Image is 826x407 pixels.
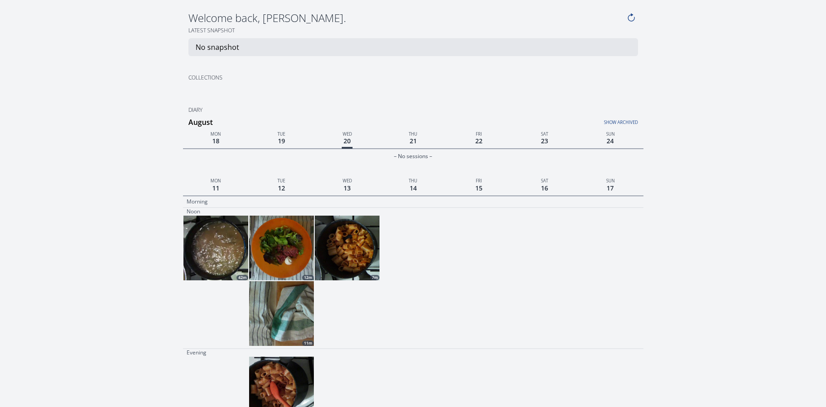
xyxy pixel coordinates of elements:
[539,135,550,147] span: 23
[188,11,625,25] h4: Welcome back, [PERSON_NAME].
[315,216,380,280] img: 250813114235_thumb.jpeg
[446,176,512,184] p: Fri
[210,135,221,147] span: 18
[188,115,643,129] h3: August
[512,176,577,184] p: Sat
[315,216,380,280] a: 7m
[605,135,616,147] span: 24
[577,129,643,137] p: Sun
[210,182,221,194] span: 11
[342,182,353,194] span: 13
[196,42,239,53] p: No snapshot
[446,129,512,137] p: Fri
[380,129,446,137] p: Thu
[249,281,314,346] a: 11m
[183,27,643,35] h2: Latest snapshot
[314,176,380,184] p: Wed
[183,151,643,162] div: – No sessions –
[249,216,314,280] a: 12m
[408,135,419,147] span: 21
[276,182,287,194] span: 12
[237,275,248,280] div: 42m
[605,182,616,194] span: 17
[249,281,314,346] img: 250812135322_thumb.jpeg
[302,341,314,346] div: 11m
[314,129,380,137] p: Wed
[408,182,419,194] span: 14
[484,114,638,126] a: Show archived
[187,198,208,205] p: Morning
[249,129,314,137] p: Tue
[577,176,643,184] p: Sun
[539,182,550,194] span: 16
[342,135,353,149] span: 20
[249,216,314,280] img: 250812114229_thumb.jpeg
[183,216,248,280] img: 250811105853_thumb.jpeg
[249,176,314,184] p: Tue
[183,74,411,82] h2: Collections
[370,275,380,280] div: 7m
[512,129,577,137] p: Sat
[183,106,643,114] h2: Diary
[473,182,484,194] span: 15
[183,216,248,280] a: 42m
[187,208,200,215] p: Noon
[380,176,446,184] p: Thu
[473,135,484,147] span: 22
[187,349,206,356] p: Evening
[276,135,287,147] span: 19
[302,275,314,280] div: 12m
[183,129,249,137] p: Mon
[183,176,249,184] p: Mon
